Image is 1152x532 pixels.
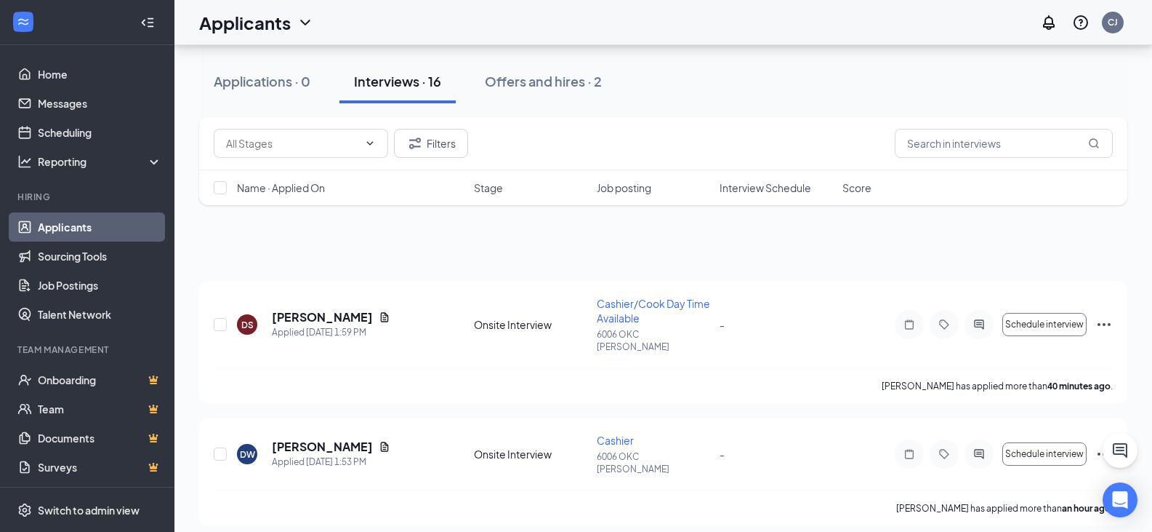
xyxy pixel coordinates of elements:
[896,502,1113,515] p: [PERSON_NAME] has applied more than .
[720,448,725,461] span: -
[1103,483,1137,517] div: Open Intercom Messenger
[38,89,162,118] a: Messages
[354,72,441,90] div: Interviews · 16
[38,154,163,169] div: Reporting
[882,380,1113,392] p: [PERSON_NAME] has applied more than .
[241,319,254,331] div: DS
[901,448,918,460] svg: Note
[38,60,162,89] a: Home
[485,72,602,90] div: Offers and hires · 2
[1095,316,1113,333] svg: Ellipses
[935,448,953,460] svg: Tag
[1002,442,1087,466] button: Schedule interview
[935,319,953,330] svg: Tag
[17,191,159,203] div: Hiring
[1108,16,1118,28] div: CJ
[272,439,373,455] h5: [PERSON_NAME]
[406,135,424,152] svg: Filter
[272,325,390,340] div: Applied [DATE] 1:59 PM
[895,129,1113,158] input: Search in interviews
[379,441,390,453] svg: Document
[1088,138,1100,149] svg: MagnifyingGlass
[1072,14,1089,31] svg: QuestionInfo
[38,424,162,453] a: DocumentsCrown
[379,311,390,323] svg: Document
[38,394,162,424] a: TeamCrown
[38,213,162,242] a: Applicants
[1002,313,1087,336] button: Schedule interview
[38,453,162,482] a: SurveysCrown
[17,154,32,169] svg: Analysis
[474,317,588,332] div: Onsite Interview
[474,180,503,195] span: Stage
[901,319,918,330] svg: Note
[364,138,376,149] svg: ChevronDown
[394,129,468,158] button: Filter Filters
[1047,381,1111,392] b: 40 minutes ago
[720,180,811,195] span: Interview Schedule
[38,300,162,329] a: Talent Network
[1103,433,1137,468] button: ChatActive
[38,242,162,271] a: Sourcing Tools
[38,503,140,517] div: Switch to admin view
[597,434,634,447] span: Cashier
[226,135,358,151] input: All Stages
[970,448,988,460] svg: ActiveChat
[16,15,31,29] svg: WorkstreamLogo
[1095,445,1113,463] svg: Ellipses
[214,72,310,90] div: Applications · 0
[1062,503,1111,514] b: an hour ago
[597,297,710,325] span: Cashier/Cook Day Time Available
[474,447,588,461] div: Onsite Interview
[597,328,711,353] p: 6006 OKC [PERSON_NAME]
[140,15,155,30] svg: Collapse
[1040,14,1058,31] svg: Notifications
[272,309,373,325] h5: [PERSON_NAME]
[297,14,314,31] svg: ChevronDown
[970,319,988,330] svg: ActiveChat
[842,180,871,195] span: Score
[1005,449,1084,459] span: Schedule interview
[38,271,162,300] a: Job Postings
[597,180,651,195] span: Job posting
[720,318,725,331] span: -
[1111,442,1129,459] svg: ChatActive
[199,10,291,35] h1: Applicants
[38,118,162,147] a: Scheduling
[38,365,162,394] a: OnboardingCrown
[597,450,711,475] p: 6006 OKC [PERSON_NAME]
[240,448,255,461] div: DW
[272,455,390,469] div: Applied [DATE] 1:53 PM
[17,503,32,517] svg: Settings
[237,180,325,195] span: Name · Applied On
[1005,319,1084,330] span: Schedule interview
[17,344,159,356] div: Team Management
